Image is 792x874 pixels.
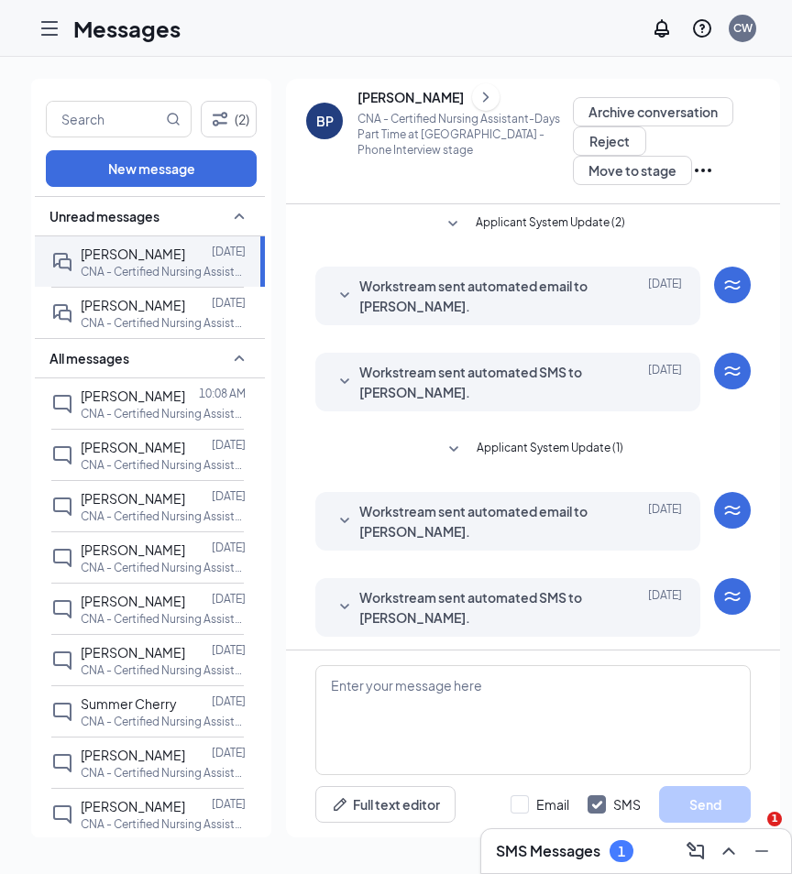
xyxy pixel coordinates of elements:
[51,701,73,723] svg: ChatInactive
[38,17,60,39] svg: Hamburger
[733,20,753,36] div: CW
[767,812,782,826] span: 1
[334,371,356,393] svg: SmallChevronDown
[212,437,246,453] p: [DATE]
[357,111,573,158] p: CNA - Certified Nursing Assistant-Days Part Time at [GEOGRAPHIC_DATA] - Phone Interview stage
[201,101,257,137] button: Filter (2)
[51,547,73,569] svg: ChatInactive
[316,112,334,130] div: BP
[81,264,246,279] p: CNA - Certified Nursing Assistant-Days Part Time at [GEOGRAPHIC_DATA]
[442,213,625,235] button: SmallChevronDownApplicant System Update (2)
[331,795,349,814] svg: Pen
[212,244,246,259] p: [DATE]
[81,297,185,313] span: [PERSON_NAME]
[81,765,246,781] p: CNA - Certified Nursing Assistant-Days Part Time at [GEOGRAPHIC_DATA]
[212,745,246,760] p: [DATE]
[81,541,185,558] span: [PERSON_NAME]
[573,97,733,126] button: Archive conversation
[51,496,73,518] svg: ChatInactive
[228,205,250,227] svg: SmallChevronUp
[209,108,231,130] svg: Filter
[81,457,246,473] p: CNA - Certified Nursing Assistant-Days Part Time at [GEOGRAPHIC_DATA]
[51,251,73,273] svg: DoubleChat
[212,796,246,812] p: [DATE]
[357,88,464,106] div: [PERSON_NAME]
[81,816,246,832] p: CNA - Certified Nursing Assistant-Days Part Time at [GEOGRAPHIC_DATA]
[691,17,713,39] svg: QuestionInfo
[359,587,599,628] span: Workstream sent automated SMS to [PERSON_NAME].
[51,598,73,620] svg: ChatInactive
[199,386,246,401] p: 10:08 AM
[81,388,185,404] span: [PERSON_NAME]
[81,714,246,729] p: CNA - Certified Nursing Assistant-Days Part Time at [GEOGRAPHIC_DATA]
[359,276,599,316] span: Workstream sent automated email to [PERSON_NAME].
[648,587,682,628] span: [DATE]
[442,213,464,235] svg: SmallChevronDown
[49,207,159,225] span: Unread messages
[81,644,185,661] span: [PERSON_NAME]
[81,406,246,421] p: CNA - Certified Nursing Assistant-Days Part Time at [GEOGRAPHIC_DATA]
[51,444,73,466] svg: ChatInactive
[51,803,73,825] svg: ChatInactive
[334,285,356,307] svg: SmallChevronDown
[73,13,181,44] h1: Messages
[573,126,646,156] button: Reject
[730,812,774,856] iframe: Intercom live chat
[477,439,623,461] span: Applicant System Update (1)
[228,347,250,369] svg: SmallChevronUp
[359,362,599,402] span: Workstream sent automated SMS to [PERSON_NAME].
[212,694,246,709] p: [DATE]
[334,510,356,532] svg: SmallChevronDown
[51,302,73,324] svg: DoubleChat
[212,488,246,504] p: [DATE]
[573,156,692,185] button: Move to stage
[81,798,185,814] span: [PERSON_NAME]
[472,83,500,111] button: ChevronRight
[476,213,625,235] span: Applicant System Update (2)
[692,159,714,181] svg: Ellipses
[47,102,162,137] input: Search
[81,315,246,331] p: CNA - Certified Nursing Assistant-Days Part Time at [GEOGRAPHIC_DATA]
[81,560,246,575] p: CNA - Certified Nursing Assistant-Days Part Time at [GEOGRAPHIC_DATA]
[443,439,623,461] button: SmallChevronDownApplicant System Update (1)
[81,747,185,763] span: [PERSON_NAME]
[212,642,246,658] p: [DATE]
[721,274,743,296] svg: WorkstreamLogo
[681,836,710,866] button: ComposeMessage
[212,295,246,311] p: [DATE]
[651,17,673,39] svg: Notifications
[51,650,73,672] svg: ChatInactive
[81,662,246,678] p: CNA - Certified Nursing Assistant-Days Part Time at [GEOGRAPHIC_DATA]
[477,86,495,108] svg: ChevronRight
[714,836,743,866] button: ChevronUp
[496,841,600,861] h3: SMS Messages
[659,786,751,823] button: Send
[81,439,185,455] span: [PERSON_NAME]
[648,362,682,402] span: [DATE]
[166,112,181,126] svg: MagnifyingGlass
[721,585,743,607] svg: WorkstreamLogo
[718,840,740,862] svg: ChevronUp
[359,501,599,541] span: Workstream sent automated email to [PERSON_NAME].
[46,150,257,187] button: New message
[81,593,185,609] span: [PERSON_NAME]
[721,360,743,382] svg: WorkstreamLogo
[51,752,73,774] svg: ChatInactive
[81,508,246,524] p: CNA - Certified Nursing Assistant-Days Part Time at [GEOGRAPHIC_DATA]
[334,596,356,618] svg: SmallChevronDown
[81,246,185,262] span: [PERSON_NAME]
[648,501,682,541] span: [DATE]
[618,844,625,859] div: 1
[315,786,456,823] button: Full text editorPen
[212,540,246,555] p: [DATE]
[81,490,185,507] span: [PERSON_NAME]
[51,393,73,415] svg: ChatInactive
[648,276,682,316] span: [DATE]
[685,840,707,862] svg: ComposeMessage
[721,499,743,521] svg: WorkstreamLogo
[443,439,465,461] svg: SmallChevronDown
[81,695,177,712] span: Summer Cherry
[81,611,246,627] p: CNA - Certified Nursing Assistant-Days Part Time at [GEOGRAPHIC_DATA]
[212,591,246,606] p: [DATE]
[49,349,129,367] span: All messages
